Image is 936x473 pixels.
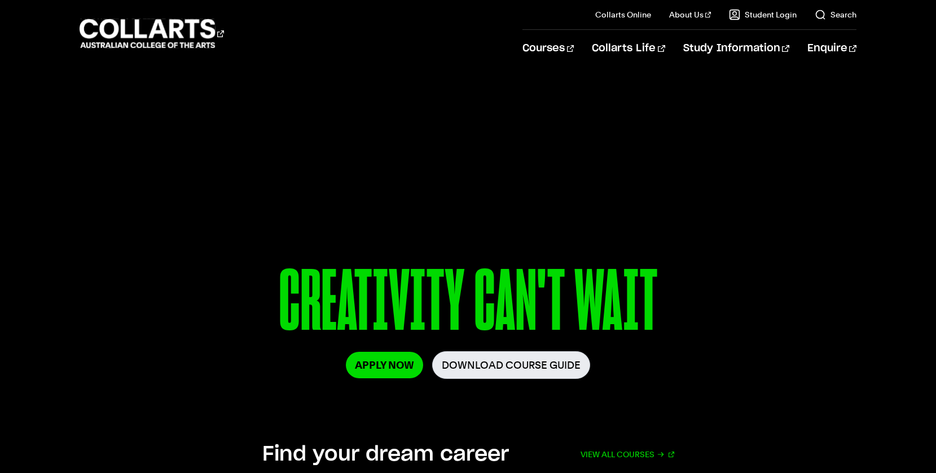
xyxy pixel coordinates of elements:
[581,442,674,467] a: View all courses
[522,30,574,67] a: Courses
[592,30,665,67] a: Collarts Life
[262,442,509,467] h2: Find your dream career
[80,17,224,50] div: Go to homepage
[807,30,856,67] a: Enquire
[815,9,856,20] a: Search
[346,352,423,378] a: Apply Now
[142,258,795,351] p: CREATIVITY CAN'T WAIT
[729,9,797,20] a: Student Login
[432,351,590,379] a: Download Course Guide
[669,9,711,20] a: About Us
[683,30,789,67] a: Study Information
[595,9,651,20] a: Collarts Online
